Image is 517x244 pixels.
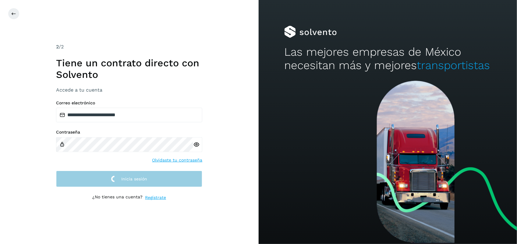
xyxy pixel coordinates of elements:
h3: Accede a tu cuenta [56,87,202,93]
button: Inicia sesión [56,171,202,187]
span: transportistas [417,59,490,72]
span: Inicia sesión [121,177,147,181]
label: Contraseña [56,130,202,135]
p: ¿No tienes una cuenta? [92,194,143,201]
label: Correo electrónico [56,100,202,106]
h1: Tiene un contrato directo con Solvento [56,57,202,81]
h2: Las mejores empresas de México necesitan más y mejores [284,45,491,72]
a: Regístrate [145,194,166,201]
a: Olvidaste tu contraseña [152,157,202,163]
span: 2 [56,44,59,50]
div: /2 [56,43,202,51]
